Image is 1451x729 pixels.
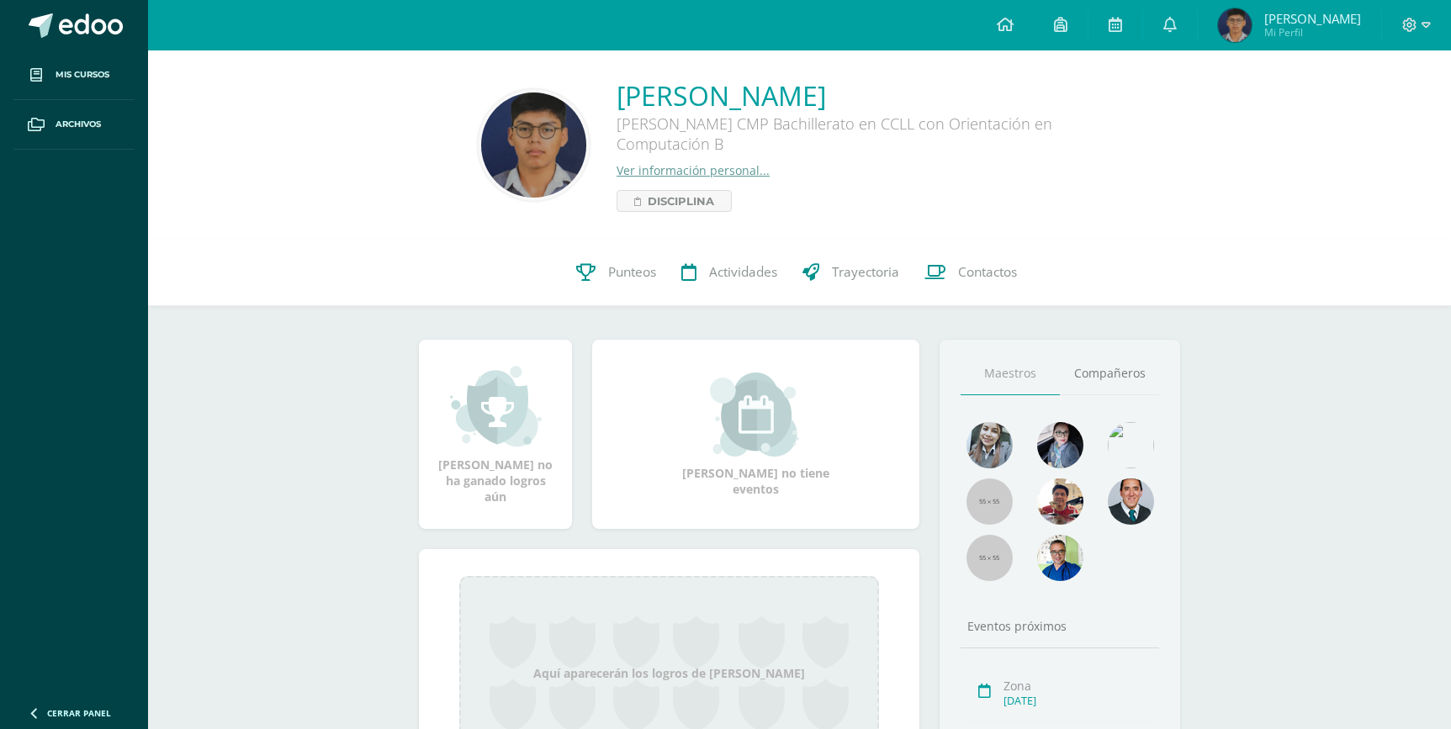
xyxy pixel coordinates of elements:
div: [PERSON_NAME] no tiene eventos [672,372,840,497]
a: Contactos [912,239,1030,306]
a: Ver información personal... [617,162,770,178]
span: Trayectoria [832,263,899,281]
div: Zona [1004,678,1154,694]
img: eec80b72a0218df6e1b0c014193c2b59.png [1108,478,1154,525]
img: a4343b1fbc71f61e0ea80022def16229.png [1218,8,1252,42]
span: Actividades [709,263,777,281]
span: Cerrar panel [47,707,111,719]
span: Archivos [56,118,101,131]
a: Actividades [669,239,790,306]
span: [PERSON_NAME] [1264,10,1361,27]
img: 10741f48bcca31577cbcd80b61dad2f3.png [1037,535,1083,581]
a: Disciplina [617,190,732,212]
div: Eventos próximos [961,618,1159,634]
img: event_small.png [710,372,802,457]
span: Disciplina [648,191,714,211]
span: Punteos [608,263,656,281]
span: Contactos [958,263,1017,281]
a: [PERSON_NAME] [617,77,1121,114]
a: Punteos [564,239,669,306]
img: achievement_small.png [450,364,542,448]
div: [PERSON_NAME] CMP Bachillerato en CCLL con Orientación en Computación B [617,114,1121,162]
div: [PERSON_NAME] no ha ganado logros aún [436,364,555,504]
img: 55x55 [966,535,1013,581]
span: Mis cursos [56,68,109,82]
a: Mis cursos [13,50,135,100]
img: 55x55 [966,478,1013,525]
a: Maestros [961,352,1060,395]
img: 11152eb22ca3048aebc25a5ecf6973a7.png [1037,478,1083,525]
div: [DATE] [1004,694,1154,708]
img: 76d35ba7cd079086beff56fd74be4ef5.png [481,92,586,198]
a: Compañeros [1060,352,1159,395]
a: Trayectoria [790,239,912,306]
img: b8baad08a0802a54ee139394226d2cf3.png [1037,422,1083,468]
span: Mi Perfil [1264,25,1361,40]
img: c25c8a4a46aeab7e345bf0f34826bacf.png [1108,422,1154,468]
a: Archivos [13,100,135,150]
img: 45bd7986b8947ad7e5894cbc9b781108.png [966,422,1013,468]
